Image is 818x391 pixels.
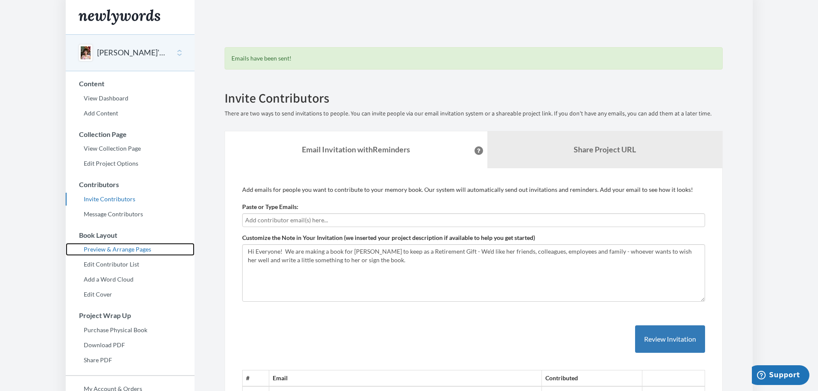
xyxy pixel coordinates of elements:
a: Preview & Arrange Pages [66,243,195,256]
label: Paste or Type Emails: [242,203,298,211]
h3: Project Wrap Up [66,312,195,319]
h3: Collection Page [66,130,195,138]
b: Share Project URL [574,145,636,154]
a: Edit Project Options [66,157,195,170]
th: Email [269,370,541,386]
button: [PERSON_NAME]'s Retirement Best Wishes [97,47,167,58]
a: Edit Contributor List [66,258,195,271]
th: # [242,370,269,386]
p: Add emails for people you want to contribute to your memory book. Our system will automatically s... [242,185,705,194]
p: There are two ways to send invitations to people. You can invite people via our email invitation ... [225,109,723,118]
a: View Dashboard [66,92,195,105]
th: Contributed [541,370,642,386]
a: Add Content [66,107,195,120]
a: Purchase Physical Book [66,324,195,336]
iframe: Opens a widget where you can chat to one of our agents [752,365,809,387]
a: Edit Cover [66,288,195,301]
a: Message Contributors [66,208,195,221]
strong: Email Invitation with Reminders [302,145,410,154]
a: Download PDF [66,339,195,352]
input: Add contributor email(s) here... [245,215,702,225]
h3: Content [66,80,195,88]
h2: Invite Contributors [225,91,723,105]
a: Invite Contributors [66,193,195,206]
button: Review Invitation [635,325,705,353]
h3: Book Layout [66,231,195,239]
textarea: Hi Everyone! We are making a book for [PERSON_NAME] to keep as a Retirement Gift - We'd like her ... [242,244,705,302]
a: Share PDF [66,354,195,367]
img: Newlywords logo [79,9,160,25]
a: Add a Word Cloud [66,273,195,286]
a: View Collection Page [66,142,195,155]
h3: Contributors [66,181,195,188]
label: Customize the Note in Your Invitation (we inserted your project description if available to help ... [242,233,535,242]
div: Emails have been sent! [225,47,723,70]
